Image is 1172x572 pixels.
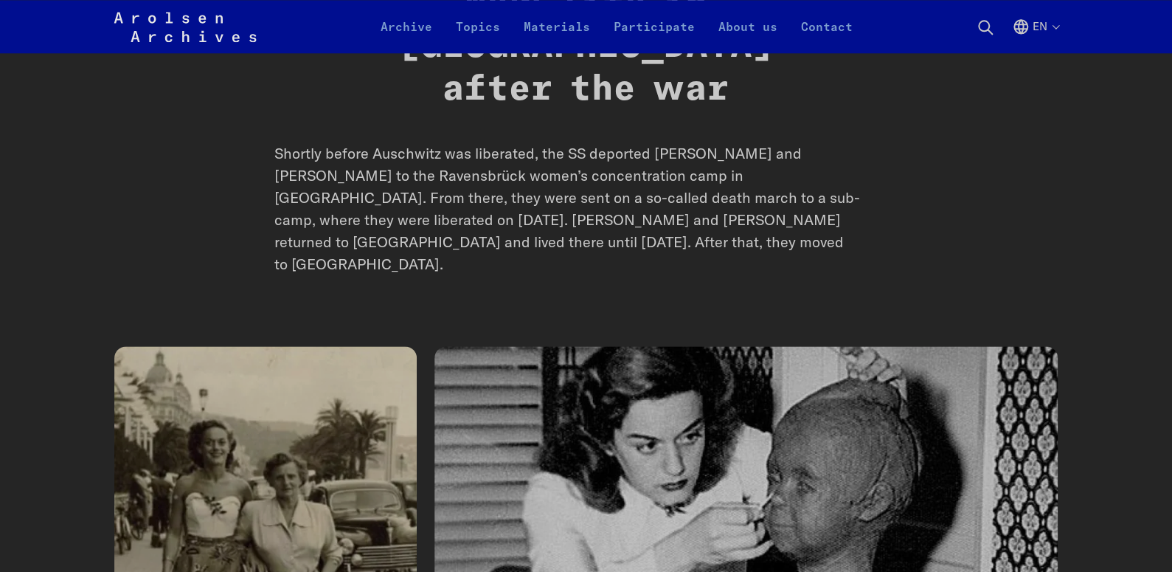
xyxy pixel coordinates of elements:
a: Archive [369,18,444,53]
a: Participate [602,18,707,53]
a: Topics [444,18,512,53]
nav: Primary [369,9,864,44]
a: About us [707,18,789,53]
a: Contact [789,18,864,53]
button: English, language selection [1012,18,1058,53]
a: Materials [512,18,602,53]
p: Shortly before Auschwitz was liberated, the SS deported [PERSON_NAME] and [PERSON_NAME] to the Ra... [274,142,898,275]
